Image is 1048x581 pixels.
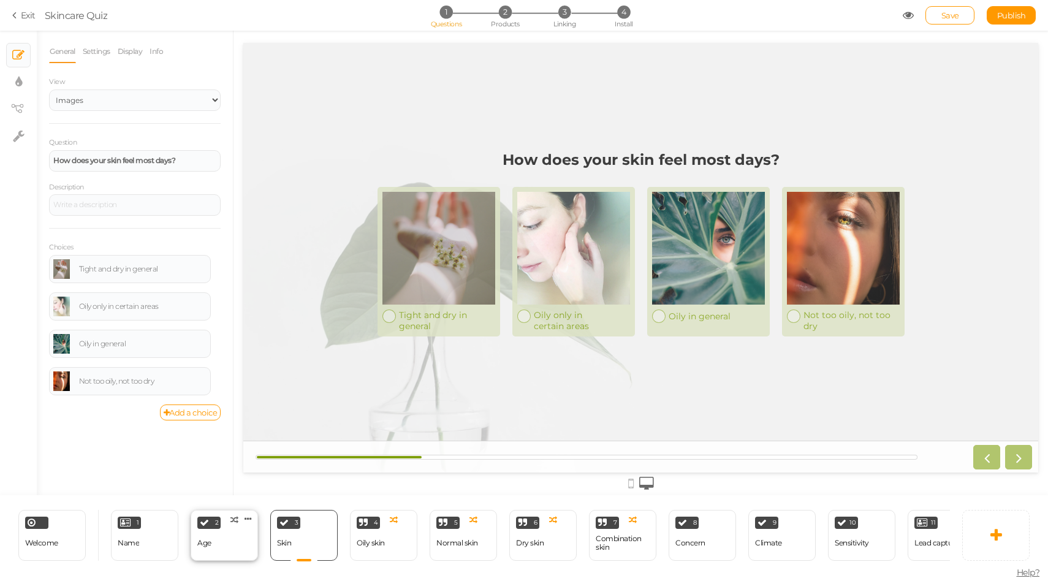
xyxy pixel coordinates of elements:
[118,539,139,547] div: Name
[773,520,777,526] span: 9
[534,520,537,526] span: 6
[357,539,385,547] div: Oily skin
[49,77,65,86] span: View
[553,20,575,28] span: Linking
[215,520,219,526] span: 2
[914,539,959,547] div: Lead capture
[589,510,656,561] div: 7 Combination skin
[137,520,139,526] span: 1
[18,510,86,561] div: Welcome
[536,6,593,18] li: 3 Linking
[669,510,736,561] div: 8 Concern
[259,108,536,126] strong: How does your skin feel most days?
[941,10,959,20] span: Save
[595,6,652,18] li: 4 Install
[160,404,221,420] a: Add a choice
[615,20,632,28] span: Install
[82,40,111,63] a: Settings
[25,538,58,547] span: Welcome
[675,539,705,547] div: Concern
[613,520,617,526] span: 7
[350,510,417,561] div: 4 Oily skin
[149,40,164,63] a: Info
[693,520,697,526] span: 8
[509,510,577,561] div: 6 Dry skin
[997,10,1026,20] span: Publish
[430,510,497,561] div: 5 Normal skin
[111,510,178,561] div: 1 Name
[417,6,474,18] li: 1 Questions
[49,139,77,147] label: Question
[277,539,291,547] div: Skin
[270,510,338,561] div: 3 Skin
[49,183,84,192] label: Description
[828,510,895,561] div: 10 Sensitivity
[290,267,387,289] div: Oily only in certain areas
[53,156,175,165] strong: How does your skin feel most days?
[425,268,522,279] div: Oily in general
[560,267,656,289] div: Not too oily, not too dry
[49,40,76,63] a: General
[12,9,36,21] a: Exit
[191,510,258,561] div: 2 Age
[79,340,207,347] div: Oily in general
[931,520,935,526] span: 11
[79,378,207,385] div: Not too oily, not too dry
[491,20,520,28] span: Products
[117,40,143,63] a: Display
[835,539,869,547] div: Sensitivity
[79,303,207,310] div: Oily only in certain areas
[925,6,974,25] div: Save
[596,534,650,552] div: Combination skin
[156,267,252,289] div: Tight and dry in general
[617,6,630,18] span: 4
[849,520,856,526] span: 10
[1017,567,1040,578] span: Help?
[477,6,534,18] li: 2 Products
[49,243,74,252] label: Choices
[197,539,211,547] div: Age
[755,539,782,547] div: Climate
[558,6,571,18] span: 3
[454,520,458,526] span: 5
[431,20,462,28] span: Questions
[374,520,378,526] span: 4
[908,510,975,561] div: 11 Lead capture
[436,539,478,547] div: Normal skin
[45,8,108,23] div: Skincare Quiz
[79,265,207,273] div: Tight and dry in general
[295,520,298,526] span: 3
[499,6,512,18] span: 2
[439,6,452,18] span: 1
[516,539,544,547] div: Dry skin
[748,510,816,561] div: 9 Climate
